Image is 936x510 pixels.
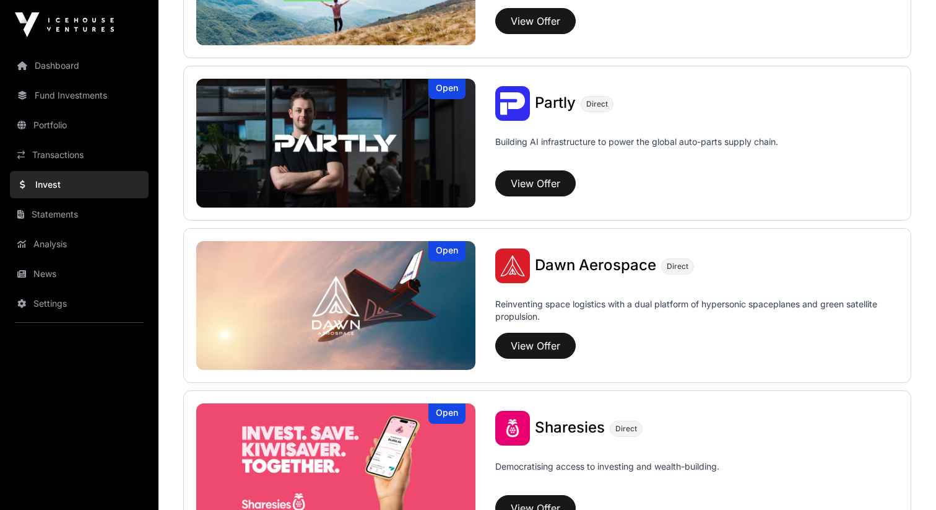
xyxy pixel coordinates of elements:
div: Open [428,79,466,99]
a: Settings [10,290,149,317]
a: Dawn AerospaceOpen [196,241,475,370]
a: Fund Investments [10,82,149,109]
a: Sharesies [535,420,605,436]
button: View Offer [495,333,576,359]
img: Dawn Aerospace [196,241,475,370]
span: Dawn Aerospace [535,256,656,274]
a: Dawn Aerospace [535,258,656,274]
img: Partly [196,79,475,208]
p: Reinventing space logistics with a dual platform of hypersonic spaceplanes and green satellite pr... [495,298,898,328]
p: Building AI infrastructure to power the global auto-parts supply chain. [495,136,778,165]
a: Partly [535,95,576,112]
a: Analysis [10,231,149,258]
img: Dawn Aerospace [495,248,530,283]
p: Democratising access to investing and wealth-building. [495,460,719,490]
a: Portfolio [10,112,149,139]
span: Direct [586,99,608,109]
button: View Offer [495,170,576,196]
a: PartlyOpen [196,79,475,208]
a: Dashboard [10,52,149,79]
iframe: Chat Widget [874,451,936,510]
a: News [10,260,149,288]
span: Partly [535,94,576,112]
a: Transactions [10,141,149,169]
a: Invest [10,171,149,198]
div: Open [428,403,466,424]
a: Statements [10,201,149,228]
img: Sharesies [495,411,530,446]
img: Partly [495,86,530,121]
button: View Offer [495,8,576,34]
div: Open [428,241,466,262]
span: Sharesies [535,418,605,436]
span: Direct [667,262,688,271]
span: Direct [615,424,637,434]
img: Icehouse Ventures Logo [15,12,114,37]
